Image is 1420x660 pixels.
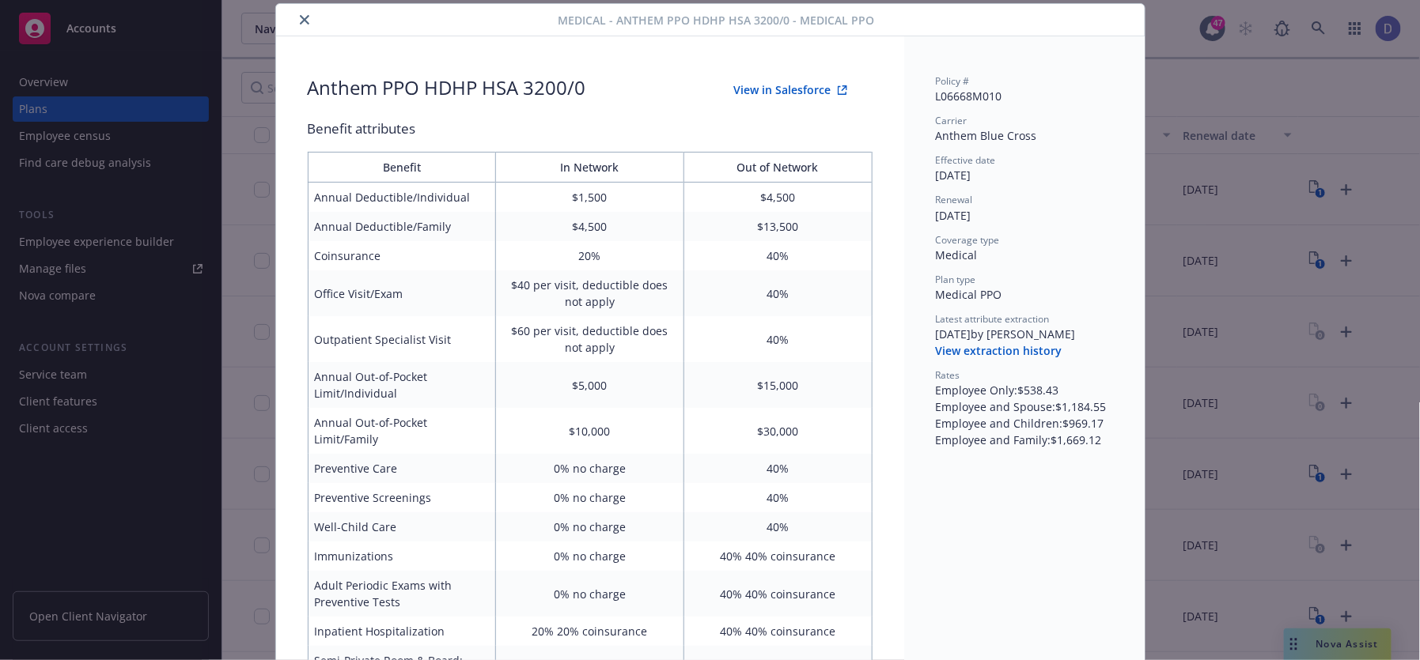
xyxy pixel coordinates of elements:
[308,362,496,408] td: Annual Out-of-Pocket Limit/Individual
[683,483,872,512] td: 40%
[496,571,684,617] td: 0% no charge
[936,382,1113,398] div: Employee Only : $538.43
[496,153,684,183] th: In Network
[308,153,496,183] th: Benefit
[683,241,872,270] td: 40%
[308,119,873,139] div: Benefit attributes
[308,316,496,362] td: Outpatient Specialist Visit
[496,183,684,213] td: $1,500
[683,270,872,316] td: 40%
[936,114,967,127] span: Carrier
[936,247,1113,263] div: Medical
[683,316,872,362] td: 40%
[308,454,496,483] td: Preventive Care
[936,368,960,382] span: Rates
[683,541,872,571] td: 40% 40% coinsurance
[683,212,872,241] td: $13,500
[496,617,684,646] td: 20% 20% coinsurance
[308,241,496,270] td: Coinsurance
[936,88,1113,104] div: L06668M010
[683,183,872,213] td: $4,500
[308,541,496,571] td: Immunizations
[308,617,496,646] td: Inpatient Hospitalization
[496,454,684,483] td: 0% no charge
[559,12,875,28] span: Medical - Anthem PPO HDHP HSA 3200/0 - Medical PPO
[496,241,684,270] td: 20%
[496,483,684,512] td: 0% no charge
[496,316,684,362] td: $60 per visit, deductible does not apply
[308,571,496,617] td: Adult Periodic Exams with Preventive Tests
[683,454,872,483] td: 40%
[936,286,1113,303] div: Medical PPO
[308,212,496,241] td: Annual Deductible/Family
[936,233,1000,247] span: Coverage type
[936,415,1113,432] div: Employee and Children : $969.17
[496,408,684,454] td: $10,000
[308,74,586,106] div: Anthem PPO HDHP HSA 3200/0
[936,273,976,286] span: Plan type
[683,362,872,408] td: $15,000
[308,183,496,213] td: Annual Deductible/Individual
[709,74,873,106] button: View in Salesforce
[496,541,684,571] td: 0% no charge
[683,617,872,646] td: 40% 40% coinsurance
[496,212,684,241] td: $4,500
[308,408,496,454] td: Annual Out-of-Pocket Limit/Family
[936,74,970,88] span: Policy #
[936,432,1113,448] div: Employee and Family : $1,669.12
[936,398,1113,415] div: Employee and Spouse : $1,184.55
[683,512,872,541] td: 40%
[683,408,872,454] td: $30,000
[308,270,496,316] td: Office Visit/Exam
[308,512,496,541] td: Well-Child Care
[936,153,996,167] span: Effective date
[936,343,1062,359] button: View extraction history
[308,483,496,512] td: Preventive Screenings
[936,127,1113,144] div: Anthem Blue Cross
[936,312,1050,326] span: Latest attribute extraction
[936,193,973,206] span: Renewal
[496,270,684,316] td: $40 per visit, deductible does not apply
[496,362,684,408] td: $5,000
[683,571,872,617] td: 40% 40% coinsurance
[936,167,1113,183] div: [DATE]
[936,326,1113,342] div: [DATE] by [PERSON_NAME]
[295,10,314,29] button: close
[496,512,684,541] td: 0% no charge
[936,207,1113,224] div: [DATE]
[683,153,872,183] th: Out of Network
